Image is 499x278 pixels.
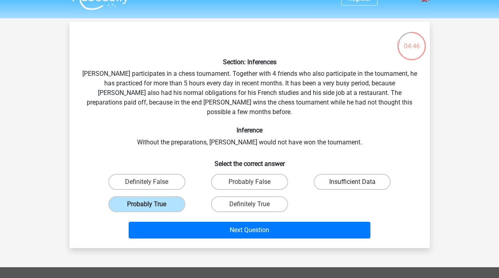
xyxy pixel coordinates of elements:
[108,196,185,212] label: Probably True
[73,28,427,242] div: [PERSON_NAME] participates in a chess tournament. Together with 4 friends who also participate in...
[82,58,417,66] h6: Section: Inferences
[211,174,288,190] label: Probably False
[108,174,185,190] label: Definitely False
[314,174,391,190] label: Insufficient Data
[211,196,288,212] label: Definitely True
[397,31,427,51] div: 04:46
[82,126,417,134] h6: Inference
[82,154,417,168] h6: Select the correct answer
[129,222,370,239] button: Next Question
